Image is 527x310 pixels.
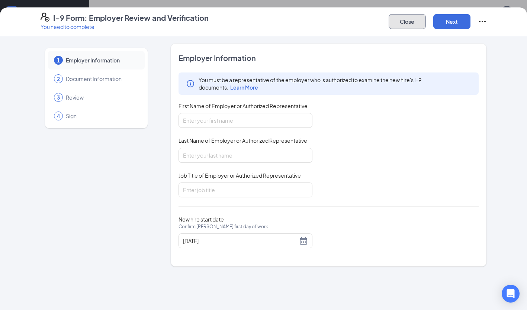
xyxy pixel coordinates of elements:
button: Next [433,14,470,29]
svg: Info [186,79,195,88]
span: Learn More [230,84,258,91]
span: Last Name of Employer or Authorized Representative [179,137,307,144]
span: Document Information [66,75,137,83]
svg: FormI9EVerifyIcon [41,13,49,22]
input: Enter your first name [179,113,312,128]
h4: I-9 Form: Employer Review and Verification [53,13,209,23]
input: 08/23/2024 [183,237,298,245]
span: 2 [57,75,60,83]
span: Employer Information [66,56,137,64]
div: Open Intercom Messenger [502,285,520,303]
span: Review [66,94,137,101]
span: First Name of Employer or Authorized Representative [179,102,308,110]
span: 4 [57,112,60,120]
span: 3 [57,94,60,101]
span: Employer Information [179,53,479,63]
svg: Ellipses [478,17,487,26]
span: New hire start date [179,216,268,238]
input: Enter your last name [179,148,312,163]
span: Job Title of Employer or Authorized Representative [179,172,301,179]
input: Enter job title [179,183,312,197]
span: Sign [66,112,137,120]
button: Close [389,14,426,29]
span: You must be a representative of the employer who is authorized to examine the new hire's I-9 docu... [199,76,472,91]
a: Learn More [228,84,258,91]
span: 1 [57,56,60,64]
span: Confirm [PERSON_NAME] first day of work [179,223,268,230]
p: You need to complete [41,23,209,30]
